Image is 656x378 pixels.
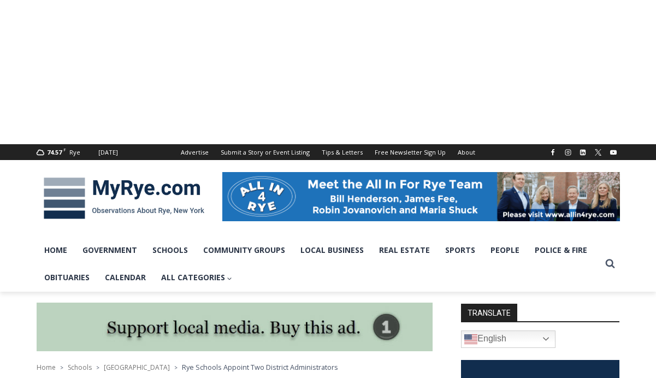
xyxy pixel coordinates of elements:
a: YouTube [607,146,620,159]
span: > [174,364,178,371]
img: All in for Rye [222,172,620,221]
a: Home [37,237,75,264]
a: Free Newsletter Sign Up [369,144,452,160]
nav: Secondary Navigation [175,144,481,160]
a: About [452,144,481,160]
strong: TRANSLATE [461,304,517,321]
a: Linkedin [576,146,589,159]
a: X [592,146,605,159]
a: Tips & Letters [316,144,369,160]
a: Home [37,363,56,372]
nav: Primary Navigation [37,237,600,292]
nav: Breadcrumbs [37,362,433,373]
div: Rye [69,147,80,157]
span: 74.57 [47,148,62,156]
a: Government [75,237,145,264]
a: Real Estate [371,237,438,264]
a: Advertise [175,144,215,160]
a: Community Groups [196,237,293,264]
a: People [483,237,527,264]
a: [GEOGRAPHIC_DATA] [104,363,170,372]
span: > [60,364,63,371]
a: Schools [145,237,196,264]
a: English [461,330,555,348]
img: MyRye.com [37,170,211,227]
span: > [96,364,99,371]
a: Calendar [97,264,153,291]
img: en [464,333,477,346]
a: All Categories [153,264,240,291]
img: support local media, buy this ad [37,303,433,352]
a: Police & Fire [527,237,595,264]
span: Rye Schools Appoint Two District Administrators [182,362,338,372]
a: Obituaries [37,264,97,291]
a: Facebook [546,146,559,159]
a: Sports [438,237,483,264]
span: All Categories [161,271,233,283]
button: View Search Form [600,254,620,274]
a: Instagram [562,146,575,159]
a: Schools [68,363,92,372]
div: [DATE] [98,147,118,157]
a: Local Business [293,237,371,264]
a: Submit a Story or Event Listing [215,144,316,160]
span: F [63,146,66,152]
